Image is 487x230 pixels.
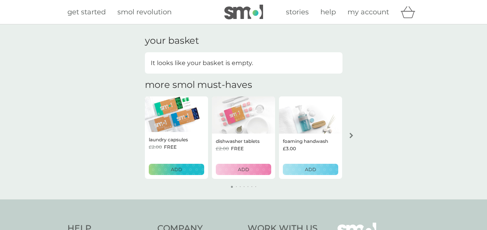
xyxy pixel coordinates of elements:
[320,8,336,16] span: help
[149,164,204,175] button: ADD
[305,166,316,173] p: ADD
[151,58,253,68] p: It looks like your basket is empty.
[348,7,389,18] a: my account
[67,7,106,18] a: get started
[286,8,309,16] span: stories
[231,145,244,152] span: FREE
[117,8,172,16] span: smol revolution
[149,143,162,151] span: £2.00
[216,164,271,175] button: ADD
[286,7,309,18] a: stories
[283,164,338,175] button: ADD
[216,137,260,145] p: dishwasher tablets
[283,145,296,152] span: £3.00
[67,8,106,16] span: get started
[224,5,263,19] img: smol
[238,166,249,173] p: ADD
[401,4,420,20] div: basket
[149,136,188,143] p: laundry capsules
[320,7,336,18] a: help
[145,35,199,46] h3: your basket
[117,7,172,18] a: smol revolution
[216,145,229,152] span: £2.00
[283,137,328,145] p: foaming handwash
[171,166,182,173] p: ADD
[145,79,252,91] h2: more smol must-haves
[164,143,177,151] span: FREE
[348,8,389,16] span: my account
